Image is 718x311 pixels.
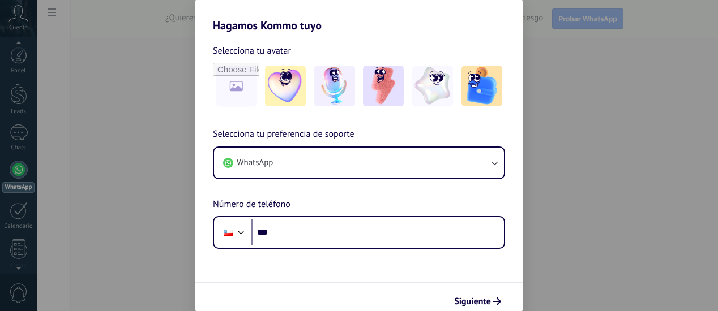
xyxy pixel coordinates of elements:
[449,292,506,311] button: Siguiente
[314,66,355,106] img: -2.jpeg
[213,127,354,142] span: Selecciona tu preferencia de soporte
[265,66,306,106] img: -1.jpeg
[214,148,504,178] button: WhatsApp
[363,66,404,106] img: -3.jpeg
[213,197,290,212] span: Número de teléfono
[213,44,291,58] span: Selecciona tu avatar
[454,297,491,305] span: Siguiente
[461,66,502,106] img: -5.jpeg
[412,66,453,106] img: -4.jpeg
[237,157,273,169] span: WhatsApp
[217,221,239,244] div: Chile: + 56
